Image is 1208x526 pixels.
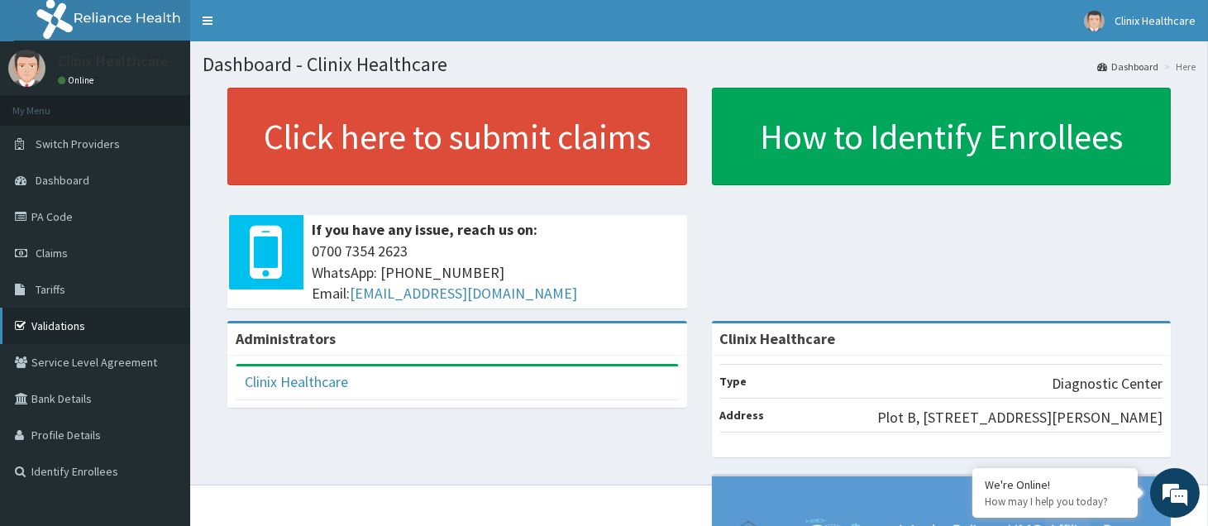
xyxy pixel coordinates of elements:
span: Clinix Healthcare [1115,13,1196,28]
a: [EMAIL_ADDRESS][DOMAIN_NAME] [350,284,577,303]
span: Claims [36,246,68,261]
p: Plot B, [STREET_ADDRESS][PERSON_NAME] [877,407,1163,428]
span: 0700 7354 2623 WhatsApp: [PHONE_NUMBER] Email: [312,241,679,304]
span: Dashboard [36,173,89,188]
img: User Image [8,50,45,87]
h1: Dashboard - Clinix Healthcare [203,54,1196,75]
span: Tariffs [36,282,65,297]
a: Dashboard [1097,60,1158,74]
a: Online [58,74,98,86]
b: Type [720,374,747,389]
p: Diagnostic Center [1052,373,1163,394]
a: How to Identify Enrollees [712,88,1172,185]
img: User Image [1084,11,1105,31]
strong: Clinix Healthcare [720,329,836,348]
a: Click here to submit claims [227,88,687,185]
a: Clinix Healthcare [245,372,348,391]
div: We're Online! [985,477,1125,492]
p: How may I help you today? [985,495,1125,509]
b: Administrators [236,329,336,348]
li: Here [1160,60,1196,74]
p: Clinix Healthcare [58,54,169,69]
b: If you have any issue, reach us on: [312,220,537,239]
span: Switch Providers [36,136,120,151]
b: Address [720,408,765,423]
